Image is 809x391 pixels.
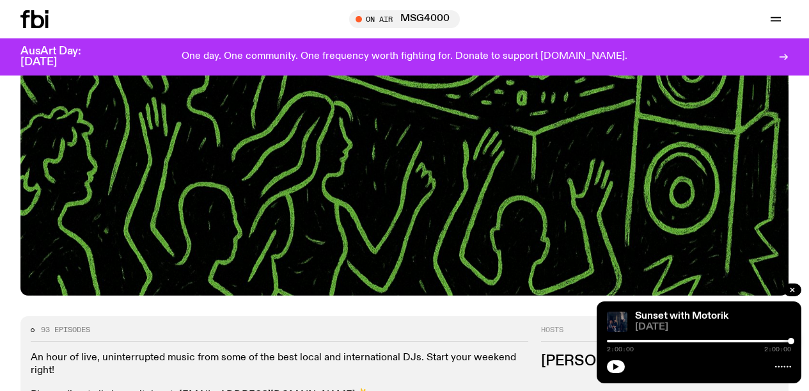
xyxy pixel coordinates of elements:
[607,346,634,353] span: 2:00:00
[541,355,778,369] h3: [PERSON_NAME]
[20,46,102,68] h3: AusArt Day: [DATE]
[635,311,728,321] a: Sunset with Motorik
[41,326,90,333] span: 93 episodes
[635,323,791,332] span: [DATE]
[349,10,460,28] button: On AirMSG4000
[182,51,627,63] p: One day. One community. One frequency worth fighting for. Donate to support [DOMAIN_NAME].
[764,346,791,353] span: 2:00:00
[541,326,778,342] h2: Hosts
